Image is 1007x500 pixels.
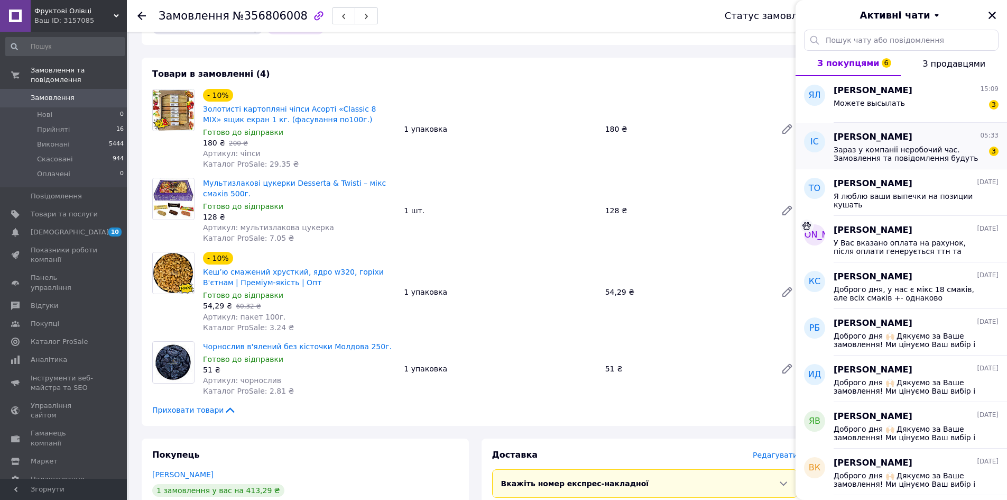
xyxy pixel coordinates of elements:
span: Артикул: чорнослив [203,376,281,385]
a: Золотисті картопляні чіпси Асорті «Classic 8 MIX» ящик екран 1 кг. (фасування по100г.) [203,105,376,124]
span: Показники роботи компанії [31,246,98,265]
span: У Вас вказано оплата на рахунок, після оплати генерується ттн та відправляється замовлення [834,239,984,256]
span: [PERSON_NAME] [834,224,912,237]
span: 180 ₴ [203,139,225,147]
span: 6 [882,58,891,68]
span: 15:09 [980,85,999,94]
span: Каталог ProSale: 7.05 ₴ [203,234,294,242]
span: Гаманець компанії [31,429,98,448]
span: [PERSON_NAME] [834,178,912,190]
span: Покупці [31,319,59,329]
div: 51 ₴ [601,361,772,376]
span: Оплачені [37,169,70,179]
button: З продавцями [901,51,1007,76]
span: З продавцями [922,59,985,69]
button: [PERSON_NAME][PERSON_NAME][DATE]У Вас вказано оплата на рахунок, після оплати генерується ттн та ... [796,216,1007,262]
a: Редагувати [777,200,798,221]
a: Редагувати [777,119,798,140]
div: 1 упаковка [400,285,600,299]
div: - 10% [203,252,233,265]
span: Виконані [37,140,70,149]
span: 0 [120,110,124,120]
span: Товари та послуги [31,210,98,219]
span: Замовлення [31,93,75,103]
span: [DATE] [977,271,999,280]
span: вк [809,462,820,474]
span: 5444 [109,140,124,149]
img: Золотисті картопляні чіпси Асорті «Classic 8 MIX» ящик екран 1 кг. (фасування по100г.) [153,89,194,131]
span: Покупець [152,450,200,460]
span: [DATE] [977,457,999,466]
span: 54,29 ₴ [203,302,232,310]
div: 128 ₴ [203,212,395,222]
span: Скасовані [37,154,73,164]
span: КС [809,276,821,288]
span: ТО [809,183,820,195]
button: ІС[PERSON_NAME]05:33Зараз у компанії неробочий час. Замовлення та повідомлення будуть оброблені з... [796,123,1007,169]
span: Доброго дня 🙌🏻 Дякуємо за Ваше замовлення! Ми цінуємо Ваш вибір і підтримку. Бажаємо, щоб наші то... [834,471,984,488]
a: [PERSON_NAME] [152,470,214,479]
button: ТО[PERSON_NAME][DATE]Я люблю ваши выпечки на позиции кушать [796,169,1007,216]
a: Мультизлакові цукерки Desserta & Twisti – мікс смаків 500г. [203,179,386,198]
a: Чорнослив в'ялений без кісточки Молдова 250г. [203,342,392,351]
span: Артикул: чіпси [203,149,261,158]
span: [PERSON_NAME] [834,317,912,330]
div: 128 ₴ [601,203,772,218]
span: [DATE] [977,411,999,420]
span: 200 ₴ [229,140,248,147]
span: 3 [989,100,999,110]
button: РБ[PERSON_NAME][DATE]Доброго дня 🙌🏻 Дякуємо за Ваше замовлення! Ми цінуємо Ваш вибір і підтримку.... [796,309,1007,356]
button: ИД[PERSON_NAME][DATE]Доброго дня 🙌🏻 Дякуємо за Ваше замовлення! Ми цінуємо Ваш вибір і підтримку.... [796,356,1007,402]
span: Відгуки [31,301,58,311]
div: Ваш ID: 3157085 [34,16,127,25]
button: Закрити [986,9,999,22]
button: ЯЛ[PERSON_NAME]15:09Можете высылать3 [796,76,1007,123]
span: 3 [989,147,999,156]
span: ИД [808,369,821,381]
span: [PERSON_NAME] [834,85,912,97]
span: Каталог ProSale [31,337,88,347]
span: Доброго дня 🙌🏻 Дякуємо за Ваше замовлення! Ми цінуємо Ваш вибір і підтримку. Бажаємо, щоб наші то... [834,378,984,395]
span: Каталог ProSale: 2.81 ₴ [203,387,294,395]
span: Маркет [31,457,58,466]
a: Редагувати [777,358,798,379]
div: 1 упаковка [400,361,600,376]
button: вк[PERSON_NAME][DATE]Доброго дня 🙌🏻 Дякуємо за Ваше замовлення! Ми цінуємо Ваш вибір і підтримку.... [796,449,1007,495]
span: Готово до відправки [203,291,283,299]
span: Замовлення та повідомлення [31,66,127,85]
button: КС[PERSON_NAME][DATE]Доброго дня, у нас є мікс 18 смаків, але всіх смаків +- однаково [796,262,1007,309]
span: Активні чати [860,8,930,22]
span: ІС [810,136,819,148]
span: Готово до відправки [203,128,283,137]
span: [PERSON_NAME] [834,457,912,469]
span: 10 [108,228,122,237]
img: Мультизлакові цукерки Desserta & Twisti – мікс смаків 500г. [153,178,194,220]
span: [DEMOGRAPHIC_DATA] [31,228,109,237]
span: Налаштування [31,475,85,484]
span: Каталог ProSale: 29.35 ₴ [203,160,299,168]
span: Готово до відправки [203,355,283,363]
button: З покупцями6 [796,51,901,76]
span: 05:33 [980,131,999,140]
span: Прийняті [37,125,70,134]
span: Артикул: пакет 100г. [203,313,286,321]
span: ЯВ [809,415,820,428]
span: Замовлення [159,10,229,22]
span: [DATE] [977,178,999,187]
span: Готово до відправки [203,202,283,211]
span: 944 [113,154,124,164]
div: 1 шт. [400,203,600,218]
span: Доброго дня, у нас є мікс 18 смаків, але всіх смаків +- однаково [834,285,984,302]
span: [PERSON_NAME] [834,271,912,283]
div: 180 ₴ [601,122,772,137]
span: З покупцями [817,58,880,68]
span: Приховати товари [152,405,236,415]
span: ЯЛ [808,89,820,102]
span: 16 [116,125,124,134]
a: Кешʼю смажений хрусткий, ядро w320, горіхи В'єтнам | Преміум-якість | Опт [203,268,384,287]
span: Доброго дня 🙌🏻 Дякуємо за Ваше замовлення! Ми цінуємо Ваш вибір і підтримку. Бажаємо, щоб наші то... [834,332,984,349]
div: 1 упаковка [400,122,600,137]
span: Товари в замовленні (4) [152,69,270,79]
span: Доброго дня 🙌🏻 Дякуємо за Ваше замовлення! Ми цінуємо Ваш вибір і підтримку. Бажаємо, щоб наші то... [834,425,984,442]
img: Кешʼю смажений хрусткий, ядро w320, горіхи В'єтнам | Преміум-якість | Опт [153,252,194,294]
